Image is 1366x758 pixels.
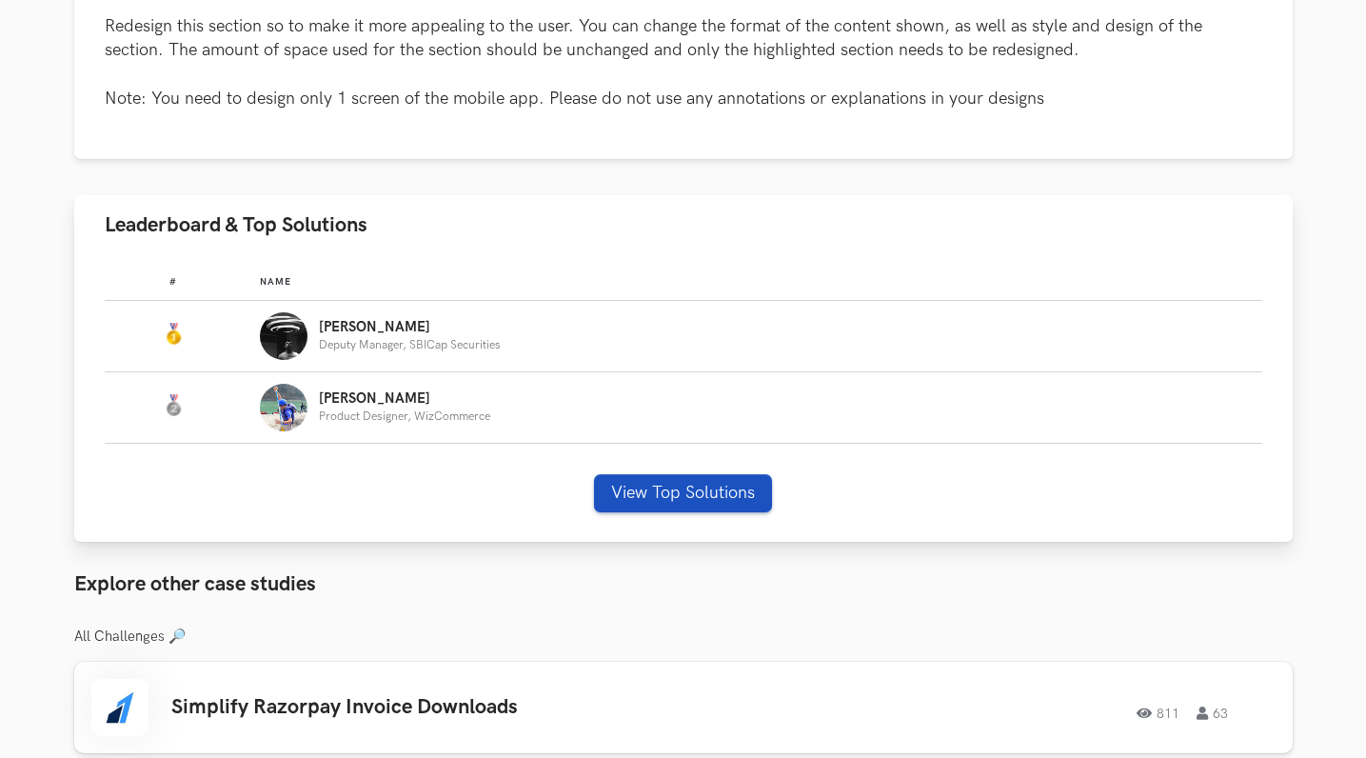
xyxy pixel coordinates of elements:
[74,628,1293,646] h3: All Challenges 🔎
[169,276,177,288] span: #
[319,320,501,335] p: [PERSON_NAME]
[594,474,772,512] button: View Top Solutions
[319,339,501,351] p: Deputy Manager, SBICap Securities
[162,323,185,346] img: Gold Medal
[260,276,291,288] span: Name
[319,391,490,407] p: [PERSON_NAME]
[105,212,367,238] span: Leaderboard & Top Solutions
[1137,707,1179,720] span: 811
[260,384,307,431] img: Profile photo
[74,572,1293,597] h3: Explore other case studies
[74,195,1293,255] button: Leaderboard & Top Solutions
[162,394,185,417] img: Silver Medal
[105,261,1262,444] table: Leaderboard
[74,662,1293,753] a: Simplify Razorpay Invoice Downloads81163
[319,410,490,423] p: Product Designer, WizCommerce
[260,312,307,360] img: Profile photo
[171,695,712,720] h3: Simplify Razorpay Invoice Downloads
[74,255,1293,543] div: Leaderboard & Top Solutions
[1197,707,1228,720] span: 63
